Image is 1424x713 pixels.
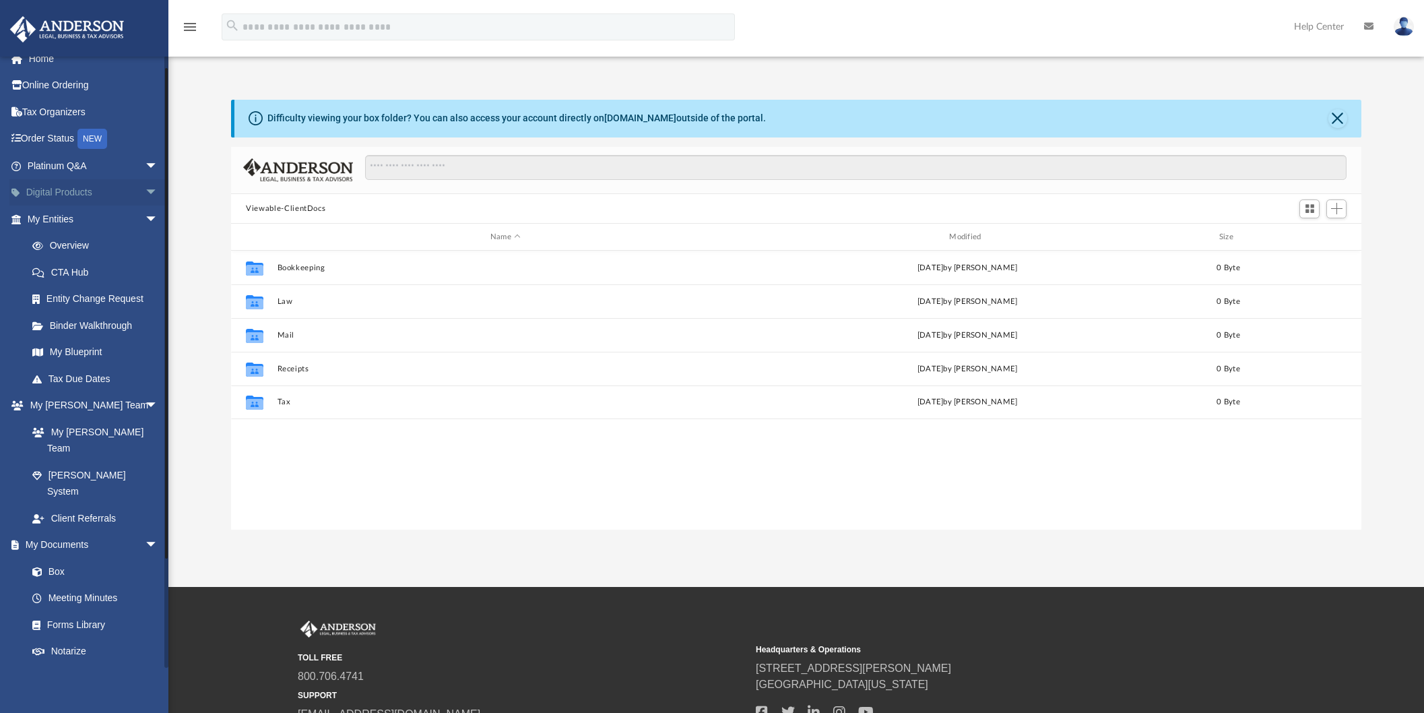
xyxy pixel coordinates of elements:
[278,331,734,340] button: Mail
[278,365,734,373] button: Receipts
[19,365,179,392] a: Tax Due Dates
[298,671,364,682] a: 800.706.4741
[740,262,1196,274] div: [DATE] by [PERSON_NAME]
[19,232,179,259] a: Overview
[145,152,172,180] span: arrow_drop_down
[298,621,379,638] img: Anderson Advisors Platinum Portal
[145,179,172,207] span: arrow_drop_down
[19,339,172,366] a: My Blueprint
[9,179,179,206] a: Digital Productsarrow_drop_down
[756,644,1204,656] small: Headquarters & Operations
[365,155,1347,181] input: Search files and folders
[278,263,734,272] button: Bookkeeping
[19,611,165,638] a: Forms Library
[19,505,172,532] a: Client Referrals
[225,18,240,33] i: search
[278,398,734,406] button: Tax
[277,231,734,243] div: Name
[1217,398,1240,406] span: 0 Byte
[740,363,1196,375] div: [DATE] by [PERSON_NAME]
[145,206,172,233] span: arrow_drop_down
[740,396,1196,408] div: [DATE] by [PERSON_NAME]
[740,296,1196,308] div: [DATE] by [PERSON_NAME]
[9,152,179,179] a: Platinum Q&Aarrow_drop_down
[1394,17,1414,36] img: User Pic
[231,251,1361,530] div: grid
[145,392,172,420] span: arrow_drop_down
[9,664,172,691] a: Online Learningarrow_drop_down
[739,231,1196,243] div: Modified
[237,231,271,243] div: id
[77,129,107,149] div: NEW
[182,19,198,35] i: menu
[19,286,179,313] a: Entity Change Request
[1261,231,1355,243] div: id
[6,16,128,42] img: Anderson Advisors Platinum Portal
[298,652,746,664] small: TOLL FREE
[19,585,172,612] a: Meeting Minutes
[1202,231,1256,243] div: Size
[1217,264,1240,272] span: 0 Byte
[1328,109,1347,128] button: Close
[9,392,172,419] a: My [PERSON_NAME] Teamarrow_drop_down
[182,26,198,35] a: menu
[9,98,179,125] a: Tax Organizers
[1217,365,1240,373] span: 0 Byte
[19,462,172,505] a: [PERSON_NAME] System
[145,532,172,559] span: arrow_drop_down
[298,689,746,702] small: SUPPORT
[246,203,325,215] button: Viewable-ClientDocs
[19,259,179,286] a: CTA Hub
[740,330,1196,342] div: [DATE] by [PERSON_NAME]
[756,679,928,690] a: [GEOGRAPHIC_DATA][US_STATE]
[756,662,951,674] a: [STREET_ADDRESS][PERSON_NAME]
[1217,332,1240,339] span: 0 Byte
[9,72,179,99] a: Online Ordering
[1217,298,1240,305] span: 0 Byte
[9,125,179,153] a: Order StatusNEW
[9,532,172,559] a: My Documentsarrow_drop_down
[9,206,179,232] a: My Entitiesarrow_drop_down
[604,113,676,123] a: [DOMAIN_NAME]
[1326,199,1347,218] button: Add
[278,297,734,306] button: Law
[19,638,172,665] a: Notarize
[19,312,179,339] a: Binder Walkthrough
[1299,199,1320,218] button: Switch to Grid View
[19,418,165,462] a: My [PERSON_NAME] Team
[267,111,766,125] div: Difficulty viewing your box folder? You can also access your account directly on outside of the p...
[9,45,179,72] a: Home
[145,664,172,692] span: arrow_drop_down
[19,558,165,585] a: Box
